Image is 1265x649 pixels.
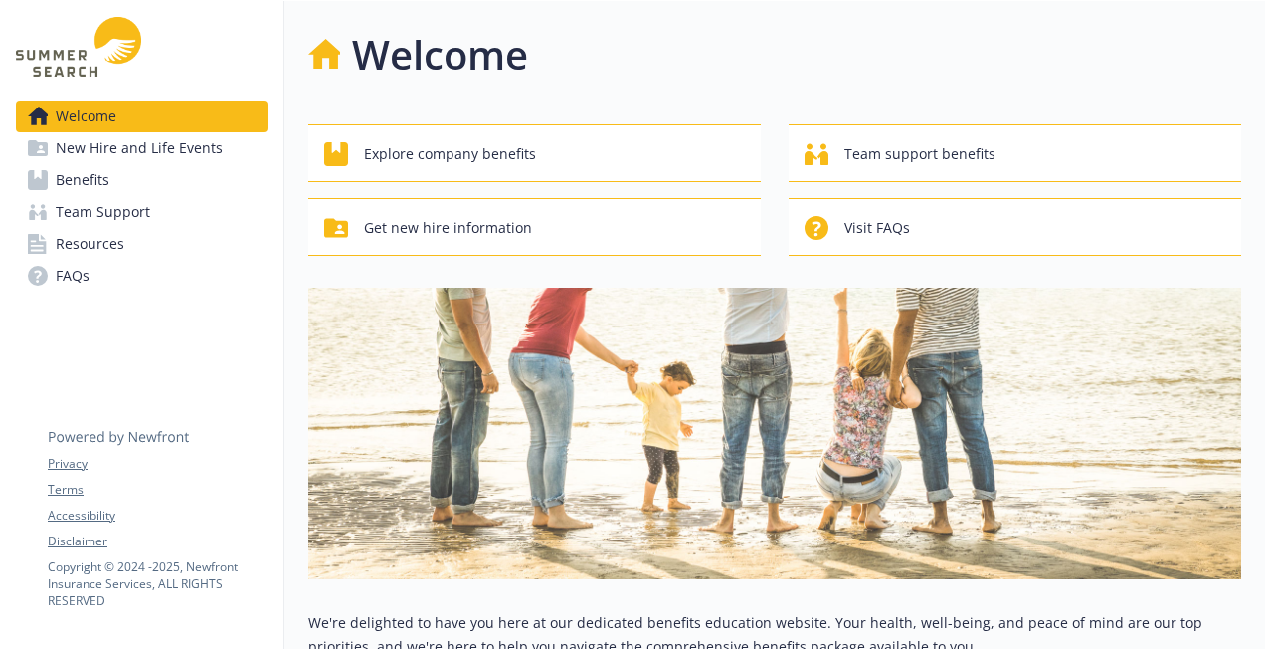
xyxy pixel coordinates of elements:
span: Explore company benefits [364,135,536,173]
p: Copyright © 2024 - 2025 , Newfront Insurance Services, ALL RIGHTS RESERVED [48,558,267,609]
button: Get new hire information [308,198,761,256]
a: Welcome [16,101,268,132]
button: Visit FAQs [789,198,1241,256]
span: Get new hire information [364,209,532,247]
span: Team support benefits [844,135,995,173]
a: Benefits [16,164,268,196]
a: Privacy [48,455,267,473]
a: FAQs [16,260,268,292]
a: Team Support [16,196,268,228]
span: Team Support [56,196,150,228]
button: Team support benefits [789,124,1241,182]
span: New Hire and Life Events [56,132,223,164]
img: overview page banner [308,288,1241,579]
a: Terms [48,481,267,499]
a: Disclaimer [48,533,267,550]
a: Accessibility [48,507,267,525]
a: New Hire and Life Events [16,132,268,164]
button: Explore company benefits [308,124,761,182]
a: Resources [16,228,268,260]
span: Benefits [56,164,109,196]
h1: Welcome [352,25,528,85]
span: FAQs [56,260,90,292]
span: Welcome [56,101,116,132]
span: Visit FAQs [844,209,910,247]
span: Resources [56,228,124,260]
